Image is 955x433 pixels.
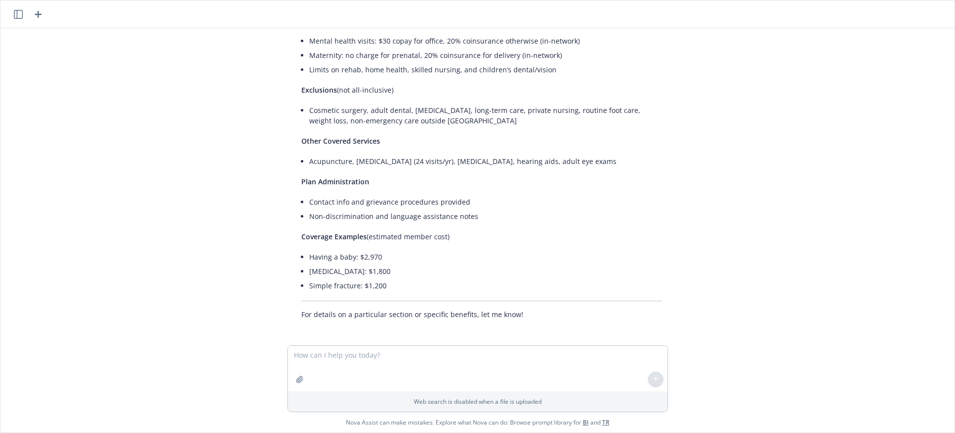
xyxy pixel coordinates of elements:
p: For details on a particular section or specific benefits, let me know! [301,309,662,320]
span: Plan Administration [301,177,369,186]
li: Maternity: no charge for prenatal, 20% coinsurance for delivery (in-network) [309,48,662,62]
span: Coverage Examples [301,232,367,241]
span: Nova Assist can make mistakes. Explore what Nova can do: Browse prompt library for and [346,412,610,433]
li: Cosmetic surgery, adult dental, [MEDICAL_DATA], long-term care, private nursing, routine foot car... [309,103,662,128]
li: [MEDICAL_DATA]: $1,800 [309,264,662,278]
p: Web search is disabled when a file is uploaded [294,397,662,406]
p: (estimated member cost) [301,231,662,242]
a: TR [602,418,610,427]
li: Having a baby: $2,970 [309,250,662,264]
span: Other Covered Services [301,136,380,146]
a: BI [583,418,589,427]
p: (not all-inclusive) [301,85,662,95]
li: Contact info and grievance procedures provided [309,195,662,209]
li: Non-discrimination and language assistance notes [309,209,662,223]
li: Limits on rehab, home health, skilled nursing, and children’s dental/vision [309,62,662,77]
span: Exclusions [301,85,337,95]
li: Simple fracture: $1,200 [309,278,662,293]
li: Mental health visits: $30 copay for office, 20% coinsurance otherwise (in-network) [309,34,662,48]
li: Acupuncture, [MEDICAL_DATA] (24 visits/yr), [MEDICAL_DATA], hearing aids, adult eye exams [309,154,662,168]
